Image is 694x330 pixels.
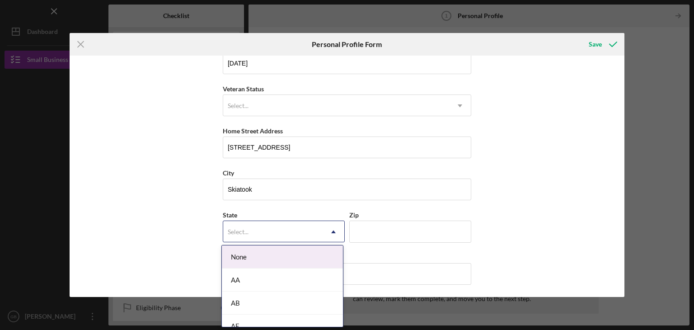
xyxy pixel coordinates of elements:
div: AA [222,269,343,292]
label: Home Street Address [223,127,283,135]
div: AB [222,292,343,315]
label: Zip [349,211,359,219]
button: Save [580,35,624,53]
div: Select... [228,102,249,109]
h6: Personal Profile Form [312,40,382,48]
div: Select... [228,228,249,236]
div: None [222,245,343,269]
label: City [223,169,234,177]
div: Save [589,35,602,53]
